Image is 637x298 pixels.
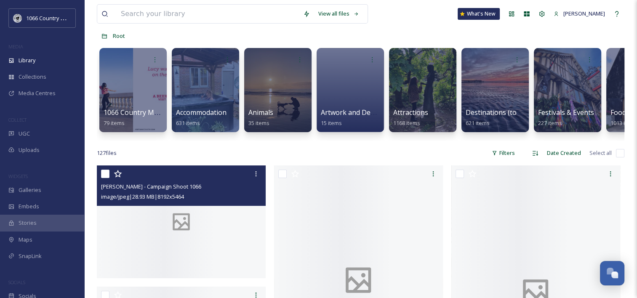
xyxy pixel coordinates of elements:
[19,146,40,154] span: Uploads
[393,109,428,127] a: Attractions1168 items
[563,10,605,17] span: [PERSON_NAME]
[104,108,211,117] span: 1066 Country Moments campaign
[538,119,562,127] span: 227 items
[176,119,200,127] span: 631 items
[176,109,227,127] a: Accommodation631 items
[589,149,612,157] span: Select all
[248,119,269,127] span: 35 items
[19,89,56,97] span: Media Centres
[538,109,594,127] a: Festivals & Events227 items
[19,219,37,227] span: Stories
[101,183,201,190] span: [PERSON_NAME] - Campaign Shoot 1066
[600,261,624,285] button: Open Chat
[113,32,125,40] span: Root
[19,73,46,81] span: Collections
[466,109,581,127] a: Destinations (towns and landscapes)621 items
[321,108,405,117] span: Artwork and Design Folder
[8,173,28,179] span: WIDGETS
[8,117,27,123] span: COLLECT
[549,5,609,22] a: [PERSON_NAME]
[393,108,428,117] span: Attractions
[314,5,363,22] a: View all files
[8,279,25,285] span: SOCIALS
[8,43,23,50] span: MEDIA
[543,145,585,161] div: Date Created
[538,108,594,117] span: Festivals & Events
[19,236,32,244] span: Maps
[176,108,227,117] span: Accommodation
[466,119,490,127] span: 621 items
[26,14,85,22] span: 1066 Country Marketing
[101,193,184,200] span: image/jpeg | 28.93 MB | 8192 x 5464
[458,8,500,20] a: What's New
[113,31,125,41] a: Root
[104,109,211,127] a: 1066 Country Moments campaign79 items
[104,119,125,127] span: 79 items
[19,252,42,260] span: SnapLink
[97,149,117,157] span: 127 file s
[13,14,22,22] img: logo_footerstamp.png
[321,109,405,127] a: Artwork and Design Folder15 items
[117,5,299,23] input: Search your library
[248,108,273,117] span: Animals
[19,186,41,194] span: Galleries
[19,56,35,64] span: Library
[321,119,342,127] span: 15 items
[248,109,273,127] a: Animals35 items
[488,145,519,161] div: Filters
[19,130,30,138] span: UGC
[466,108,581,117] span: Destinations (towns and landscapes)
[19,202,39,210] span: Embeds
[393,119,420,127] span: 1168 items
